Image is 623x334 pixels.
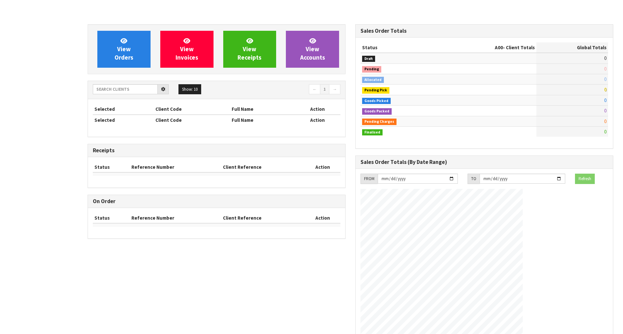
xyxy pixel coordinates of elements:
input: Search clients [93,84,158,94]
span: Allocated [362,77,384,83]
span: View Accounts [300,37,325,61]
span: View Invoices [176,37,198,61]
a: ViewAccounts [286,31,339,68]
button: Refresh [575,174,595,184]
span: 0 [604,108,606,114]
span: A00 [495,44,503,51]
h3: On Order [93,198,340,204]
span: Pending [362,66,381,73]
h3: Receipts [93,147,340,154]
span: Pending Charges [362,119,397,125]
h3: Sales Order Totals (By Date Range) [360,159,608,165]
div: FROM [360,174,378,184]
div: TO [468,174,480,184]
h3: Sales Order Totals [360,28,608,34]
a: ← [309,84,320,95]
th: - Client Totals [442,42,536,53]
th: Full Name [230,115,294,125]
span: Goods Picked [362,98,391,104]
span: 0 [604,55,606,61]
th: Selected [93,104,154,114]
th: Status [93,162,130,172]
span: Finalised [362,129,383,136]
span: 0 [604,129,606,135]
th: Action [305,162,340,172]
a: 1 [320,84,329,95]
span: 0 [604,66,606,72]
th: Status [93,213,130,223]
th: Client Reference [221,213,305,223]
span: Goods Packed [362,108,392,115]
span: 0 [604,118,606,124]
span: 0 [604,97,606,103]
a: ViewReceipts [223,31,276,68]
span: Draft [362,56,375,62]
button: Show: 10 [178,84,201,95]
th: Client Reference [221,162,305,172]
nav: Page navigation [221,84,340,96]
th: Status [360,42,442,53]
span: View Orders [115,37,133,61]
a: ViewInvoices [160,31,214,68]
span: 0 [604,86,606,93]
th: Client Code [154,115,230,125]
a: ViewOrders [97,31,151,68]
th: Full Name [230,104,294,114]
span: Pending Pick [362,87,389,94]
th: Action [294,115,340,125]
th: Reference Number [130,213,222,223]
a: → [329,84,340,95]
th: Selected [93,115,154,125]
th: Action [294,104,340,114]
span: 0 [604,76,606,82]
th: Global Totals [536,42,608,53]
th: Client Code [154,104,230,114]
th: Reference Number [130,162,222,172]
th: Action [305,213,340,223]
span: View Receipts [238,37,262,61]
